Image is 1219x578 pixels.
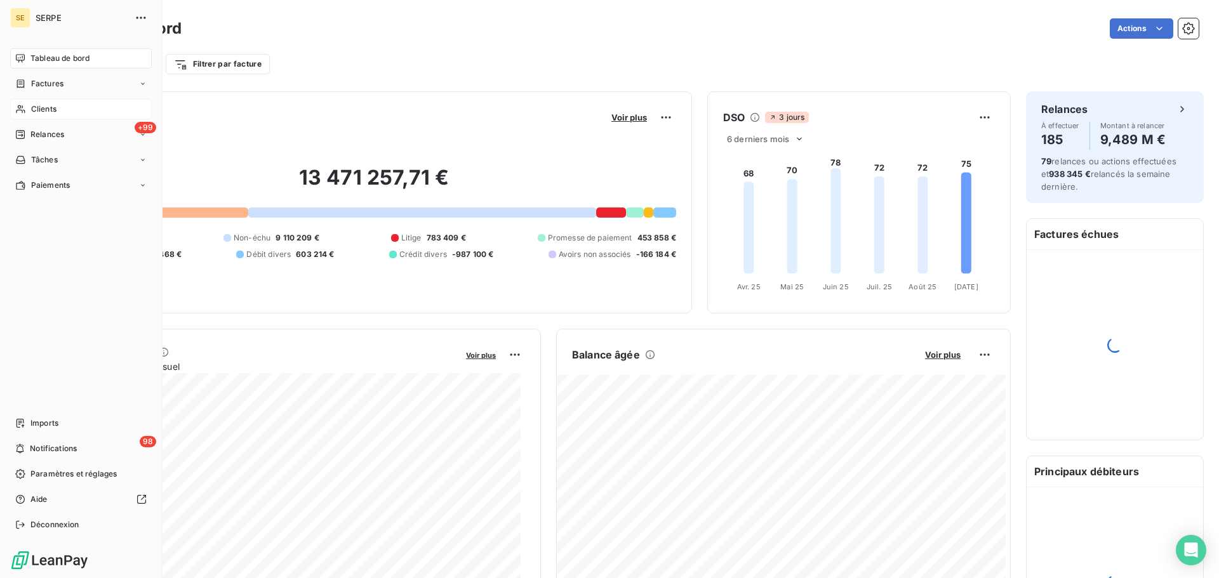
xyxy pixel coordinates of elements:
img: Logo LeanPay [10,550,89,570]
h6: Relances [1041,102,1088,117]
span: 3 jours [765,112,808,123]
span: Tâches [31,154,58,166]
tspan: Avr. 25 [737,282,761,291]
span: +99 [135,122,156,133]
span: -987 100 € [452,249,494,260]
span: Montant à relancer [1100,122,1166,129]
span: 938 345 € [1049,169,1090,179]
span: 98 [140,436,156,447]
span: Crédit divers [399,249,447,260]
span: Imports [30,417,58,429]
span: Non-échu [234,232,270,244]
span: 603 214 € [296,249,334,260]
h2: 13 471 257,71 € [72,165,676,203]
tspan: Mai 25 [780,282,804,291]
div: Open Intercom Messenger [1176,535,1206,565]
button: Actions [1110,18,1173,39]
span: Tableau de bord [30,53,90,64]
span: Relances [30,129,64,140]
span: Clients [31,103,57,115]
span: 783 409 € [427,232,466,244]
tspan: Août 25 [909,282,936,291]
h6: Balance âgée [572,347,640,362]
button: Voir plus [608,112,651,123]
span: 9 110 209 € [276,232,319,244]
tspan: Juin 25 [823,282,849,291]
span: Factures [31,78,63,89]
span: Notifications [30,443,77,454]
span: Promesse de paiement [548,232,632,244]
span: Voir plus [611,112,647,122]
h6: Factures échues [1027,219,1203,249]
h6: Principaux débiteurs [1027,456,1203,487]
span: SERPE [36,13,127,23]
span: Paiements [31,180,70,191]
button: Voir plus [462,349,500,360]
span: 453 858 € [637,232,676,244]
span: -166 184 € [636,249,677,260]
span: Paramètres et réglages [30,468,117,480]
span: Avoirs non associés [559,249,631,260]
span: Litige [401,232,422,244]
tspan: Juil. 25 [867,282,892,291]
tspan: [DATE] [954,282,978,291]
span: Chiffre d'affaires mensuel [72,360,457,373]
button: Filtrer par facture [166,54,270,74]
span: À effectuer [1041,122,1079,129]
h4: 185 [1041,129,1079,150]
span: Voir plus [925,350,961,360]
span: 79 [1041,156,1051,166]
span: relances ou actions effectuées et relancés la semaine dernière. [1041,156,1176,192]
span: Déconnexion [30,519,79,530]
a: Aide [10,489,152,509]
h6: DSO [723,110,745,125]
span: Débit divers [246,249,291,260]
h4: 9,489 M € [1100,129,1166,150]
div: SE [10,8,30,28]
span: Aide [30,494,48,505]
span: 6 derniers mois [727,134,789,144]
span: Voir plus [466,351,496,360]
button: Voir plus [921,349,964,360]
